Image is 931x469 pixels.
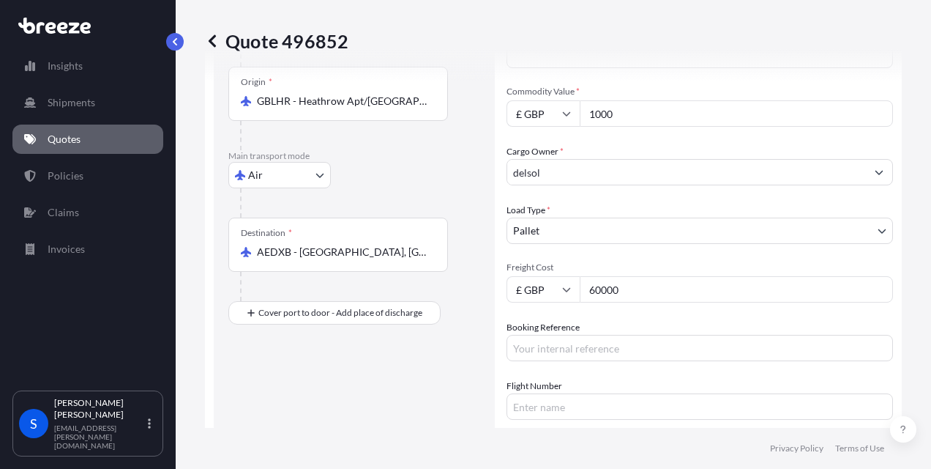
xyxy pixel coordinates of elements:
[248,168,263,182] span: Air
[506,86,893,97] span: Commodity Value
[12,51,163,81] a: Insights
[506,203,550,218] span: Load Type
[835,443,884,454] a: Terms of Use
[241,227,292,239] div: Destination
[228,150,480,162] p: Main transport mode
[48,95,95,110] p: Shipments
[506,320,580,335] label: Booking Reference
[506,262,893,273] span: Freight Cost
[770,443,823,454] a: Privacy Policy
[506,144,564,159] label: Cargo Owner
[12,125,163,154] a: Quotes
[513,224,539,238] span: Pallet
[54,424,145,450] p: [EMAIL_ADDRESS][PERSON_NAME][DOMAIN_NAME]
[506,218,893,244] button: Pallet
[48,205,79,220] p: Claims
[241,76,272,88] div: Origin
[507,159,866,185] input: Full name
[228,301,441,325] button: Cover port to door - Add place of discharge
[205,29,348,53] p: Quote 496852
[506,394,893,420] input: Enter name
[228,162,331,188] button: Select transport
[12,234,163,264] a: Invoices
[30,416,37,431] span: S
[12,88,163,117] a: Shipments
[506,379,562,394] label: Flight Number
[48,242,85,256] p: Invoices
[257,94,430,108] input: Origin
[506,335,893,361] input: Your internal reference
[580,100,893,127] input: Type amount
[54,397,145,421] p: [PERSON_NAME] [PERSON_NAME]
[48,169,83,183] p: Policies
[12,161,163,191] a: Policies
[48,59,83,73] p: Insights
[257,245,430,259] input: Destination
[48,132,81,147] p: Quotes
[12,198,163,227] a: Claims
[866,159,892,185] button: Show suggestions
[580,276,893,303] input: Enter amount
[258,306,422,320] span: Cover port to door - Add place of discharge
